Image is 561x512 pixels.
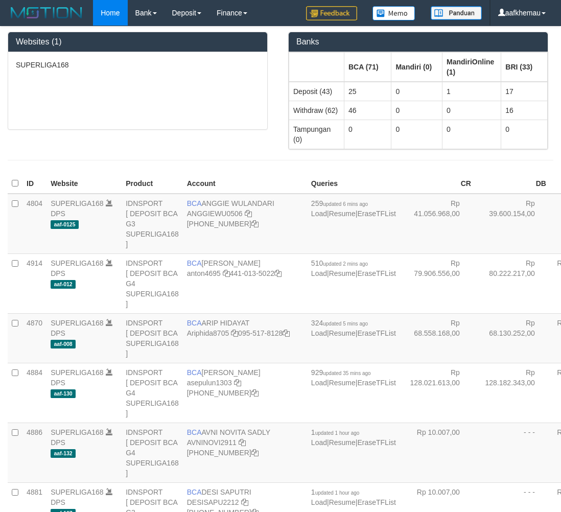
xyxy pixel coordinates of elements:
[329,498,356,506] a: Resume
[357,269,395,277] a: EraseTFList
[311,498,327,506] a: Load
[187,488,202,496] span: BCA
[251,449,259,457] a: Copy 4062280135 to clipboard
[122,194,183,254] td: IDNSPORT [ DEPOSIT BCA G3 SUPERLIGA168 ]
[400,253,475,313] td: Rp 79.906.556,00
[122,253,183,313] td: IDNSPORT [ DEPOSIT BCA G4 SUPERLIGA168 ]
[51,428,104,436] a: SUPERLIGA168
[400,423,475,482] td: Rp 10.007,00
[183,253,307,313] td: [PERSON_NAME] 441-013-5022
[183,174,307,194] th: Account
[46,174,122,194] th: Website
[431,6,482,20] img: panduan.png
[251,220,259,228] a: Copy 4062213373 to clipboard
[51,199,104,207] a: SUPERLIGA168
[311,428,396,447] span: | |
[8,5,85,20] img: MOTION_logo.png
[241,498,248,506] a: Copy DESISAPU2212 to clipboard
[187,269,221,277] a: anton4695
[223,269,230,277] a: Copy anton4695 to clipboard
[187,428,202,436] span: BCA
[289,52,344,82] th: Group: activate to sort column ascending
[122,363,183,423] td: IDNSPORT [ DEPOSIT BCA G4 SUPERLIGA168 ]
[329,379,356,387] a: Resume
[187,210,243,218] a: ANGGIEWU0506
[51,280,76,289] span: aaf-012
[22,423,46,482] td: 4886
[51,449,76,458] span: aaf-132
[323,370,370,376] span: updated 35 mins ago
[311,269,327,277] a: Load
[311,319,368,327] span: 324
[245,210,252,218] a: Copy ANGGIEWU0506 to clipboard
[296,37,540,46] h3: Banks
[344,82,391,101] td: 25
[442,82,501,101] td: 1
[187,379,232,387] a: asepulun1303
[501,120,548,149] td: 0
[187,329,229,337] a: Ariphida8705
[16,37,260,46] h3: Websites (1)
[283,329,290,337] a: Copy 0955178128 to clipboard
[289,120,344,149] td: Tampungan (0)
[329,269,356,277] a: Resume
[187,438,237,447] a: AVNINOVI2911
[183,423,307,482] td: AVNI NOVITA SADLY [PHONE_NUMBER]
[311,368,396,387] span: | |
[475,313,550,363] td: Rp 68.130.252,00
[329,329,356,337] a: Resume
[311,259,396,277] span: | |
[51,259,104,267] a: SUPERLIGA168
[501,101,548,120] td: 16
[323,201,368,207] span: updated 6 mins ago
[501,52,548,82] th: Group: activate to sort column ascending
[475,194,550,254] td: Rp 39.600.154,00
[251,389,259,397] a: Copy 4062281875 to clipboard
[306,6,357,20] img: Feedback.jpg
[187,368,202,377] span: BCA
[391,82,442,101] td: 0
[315,430,360,436] span: updated 1 hour ago
[344,101,391,120] td: 46
[51,319,104,327] a: SUPERLIGA168
[239,438,246,447] a: Copy AVNINOVI2911 to clipboard
[442,52,501,82] th: Group: activate to sort column ascending
[187,498,239,506] a: DESISAPU2212
[357,210,395,218] a: EraseTFList
[311,368,371,377] span: 929
[231,329,238,337] a: Copy Ariphida8705 to clipboard
[22,363,46,423] td: 4884
[311,438,327,447] a: Load
[442,120,501,149] td: 0
[501,82,548,101] td: 17
[183,313,307,363] td: ARIP HIDAYAT 095-517-8128
[323,261,368,267] span: updated 2 mins ago
[311,379,327,387] a: Load
[311,428,360,436] span: 1
[400,313,475,363] td: Rp 68.558.168,00
[122,174,183,194] th: Product
[311,319,396,337] span: | |
[311,199,396,218] span: | |
[311,259,368,267] span: 510
[323,321,368,327] span: updated 5 mins ago
[122,423,183,482] td: IDNSPORT [ DEPOSIT BCA G4 SUPERLIGA168 ]
[400,194,475,254] td: Rp 41.056.968,00
[183,363,307,423] td: [PERSON_NAME] [PHONE_NUMBER]
[372,6,415,20] img: Button%20Memo.svg
[51,488,104,496] a: SUPERLIGA168
[475,423,550,482] td: - - -
[51,340,76,348] span: aaf-008
[311,199,368,207] span: 259
[344,120,391,149] td: 0
[187,259,202,267] span: BCA
[357,329,395,337] a: EraseTFList
[183,194,307,254] td: ANGGIE WULANDARI [PHONE_NUMBER]
[274,269,282,277] a: Copy 4410135022 to clipboard
[51,368,104,377] a: SUPERLIGA168
[46,313,122,363] td: DPS
[311,329,327,337] a: Load
[329,210,356,218] a: Resume
[357,438,395,447] a: EraseTFList
[22,194,46,254] td: 4804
